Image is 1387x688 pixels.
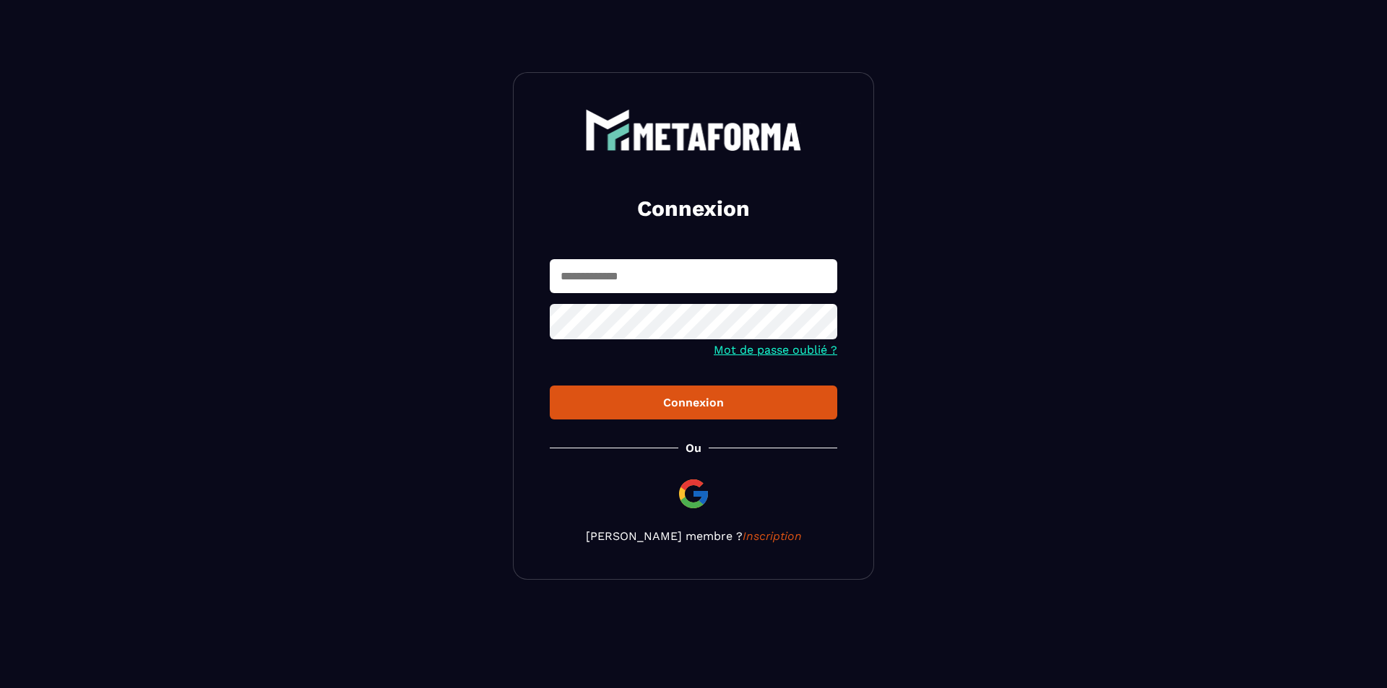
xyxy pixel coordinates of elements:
[550,529,837,543] p: [PERSON_NAME] membre ?
[567,194,820,223] h2: Connexion
[686,441,701,455] p: Ou
[743,529,802,543] a: Inscription
[550,109,837,151] a: logo
[714,343,837,357] a: Mot de passe oublié ?
[676,476,711,511] img: google
[561,396,826,409] div: Connexion
[550,386,837,419] button: Connexion
[585,109,802,151] img: logo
